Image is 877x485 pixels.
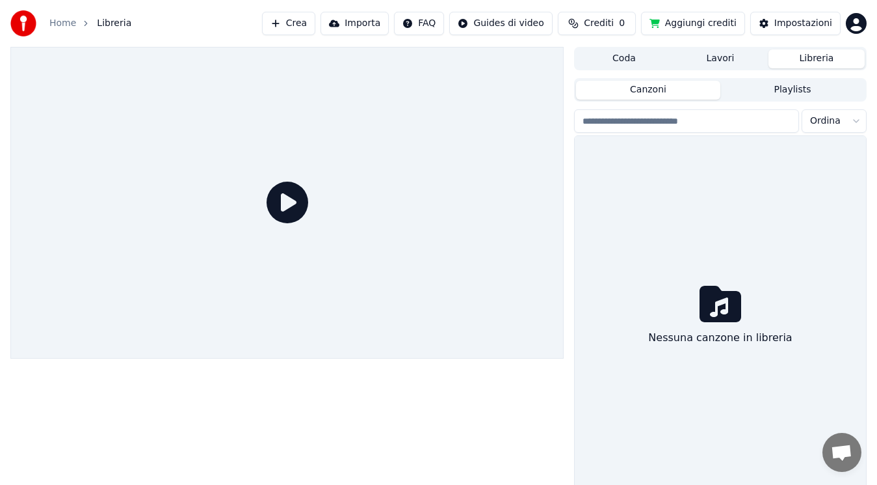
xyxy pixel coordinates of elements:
[321,12,389,35] button: Importa
[641,12,745,35] button: Aggiungi crediti
[49,17,76,30] a: Home
[576,49,672,68] button: Coda
[822,433,861,472] div: Aprire la chat
[720,81,865,100] button: Playlists
[10,10,36,36] img: youka
[643,325,797,351] div: Nessuna canzone in libreria
[49,17,131,30] nav: breadcrumb
[774,17,832,30] div: Impostazioni
[558,12,636,35] button: Crediti0
[768,49,865,68] button: Libreria
[750,12,841,35] button: Impostazioni
[97,17,131,30] span: Libreria
[394,12,444,35] button: FAQ
[576,81,720,100] button: Canzoni
[262,12,315,35] button: Crea
[619,17,625,30] span: 0
[584,17,614,30] span: Crediti
[449,12,552,35] button: Guides di video
[672,49,768,68] button: Lavori
[810,115,841,128] span: Ordina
